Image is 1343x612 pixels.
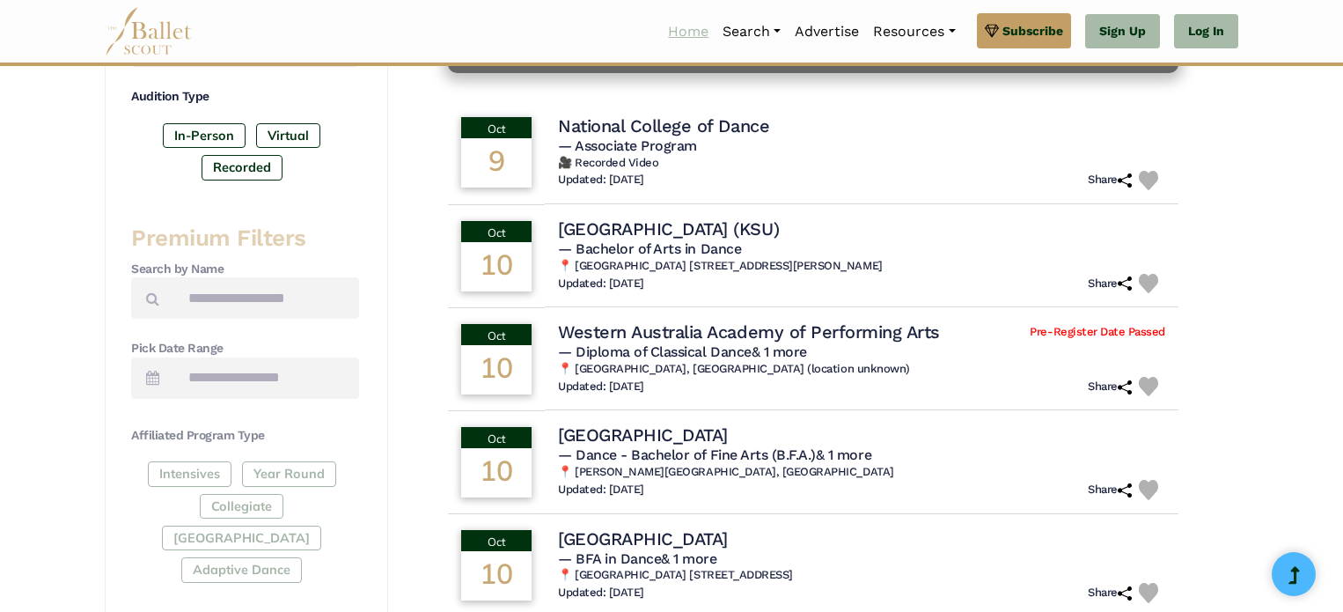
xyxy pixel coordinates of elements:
div: 10 [461,551,532,601]
a: Home [661,13,716,50]
label: In-Person [163,123,246,148]
label: Recorded [202,155,283,180]
h4: Search by Name [131,261,359,278]
h6: Updated: [DATE] [558,173,644,188]
a: & 1 more [752,343,807,360]
a: Log In [1174,14,1238,49]
h6: 📍 [PERSON_NAME][GEOGRAPHIC_DATA], [GEOGRAPHIC_DATA] [558,465,1165,480]
div: Oct [461,530,532,551]
h6: 📍 [GEOGRAPHIC_DATA], [GEOGRAPHIC_DATA] (location unknown) [558,362,1165,377]
div: Oct [461,117,532,138]
h6: Share [1088,586,1132,601]
h6: Share [1088,173,1132,188]
a: Subscribe [977,13,1071,48]
a: Advertise [788,13,866,50]
span: Pre-Register Date Passed [1030,325,1164,340]
h6: Share [1088,277,1132,291]
h4: [GEOGRAPHIC_DATA] [558,424,728,446]
a: Resources [866,13,962,50]
h6: Updated: [DATE] [558,586,644,601]
span: Subscribe [1002,21,1063,41]
h6: Updated: [DATE] [558,277,644,291]
div: Oct [461,221,532,242]
h4: Pick Date Range [131,340,359,358]
div: Oct [461,324,532,345]
h6: Share [1088,483,1132,498]
h4: Western Australia Academy of Performing Arts [558,321,940,343]
div: Oct [461,427,532,448]
div: 9 [461,138,532,188]
h6: 📍 [GEOGRAPHIC_DATA] [STREET_ADDRESS][PERSON_NAME] [558,259,1165,274]
a: Search [716,13,788,50]
h4: Affiliated Program Type [131,427,359,445]
span: — BFA in Dance [558,550,716,567]
img: gem.svg [985,21,999,41]
span: — Bachelor of Arts in Dance [558,240,741,257]
div: 10 [461,448,532,498]
a: & 1 more [816,446,871,463]
h6: 🎥 Recorded Video [558,156,1165,171]
input: Search by names... [173,277,359,319]
label: Virtual [256,123,320,148]
span: — Dance - Bachelor of Fine Arts (B.F.A.) [558,446,871,463]
a: Sign Up [1085,14,1160,49]
h4: National College of Dance [558,114,769,137]
div: 10 [461,345,532,394]
h4: [GEOGRAPHIC_DATA] (KSU) [558,218,779,240]
h4: [GEOGRAPHIC_DATA] [558,527,728,550]
div: 10 [461,242,532,291]
h6: Share [1088,380,1132,394]
span: — Associate Program [558,137,697,154]
a: & 1 more [661,550,716,567]
h6: Updated: [DATE] [558,380,644,394]
h6: Updated: [DATE] [558,483,644,498]
span: — Diploma of Classical Dance [558,343,807,360]
h4: Audition Type [131,88,359,106]
h3: Premium Filters [131,224,359,254]
h6: 📍 [GEOGRAPHIC_DATA] [STREET_ADDRESS] [558,568,1165,583]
